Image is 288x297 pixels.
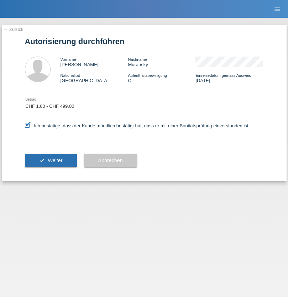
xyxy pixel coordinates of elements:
[98,158,123,163] span: Abbrechen
[61,57,128,67] div: [PERSON_NAME]
[84,154,137,168] button: Abbrechen
[128,57,147,62] span: Nachname
[274,6,281,13] i: menu
[25,37,263,46] h1: Autorisierung durchführen
[195,73,251,78] span: Einreisedatum gemäss Ausweis
[128,73,195,83] div: C
[39,158,45,163] i: check
[61,57,76,62] span: Vorname
[61,73,80,78] span: Nationalität
[25,154,77,168] button: check Weiter
[128,73,167,78] span: Aufenthaltsbewilligung
[61,73,128,83] div: [GEOGRAPHIC_DATA]
[25,123,250,128] label: Ich bestätige, dass der Kunde mündlich bestätigt hat, dass er mit einer Bonitätsprüfung einversta...
[4,27,23,32] a: ← Zurück
[195,73,263,83] div: [DATE]
[128,57,195,67] div: Muransky
[270,7,284,11] a: menu
[48,158,62,163] span: Weiter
